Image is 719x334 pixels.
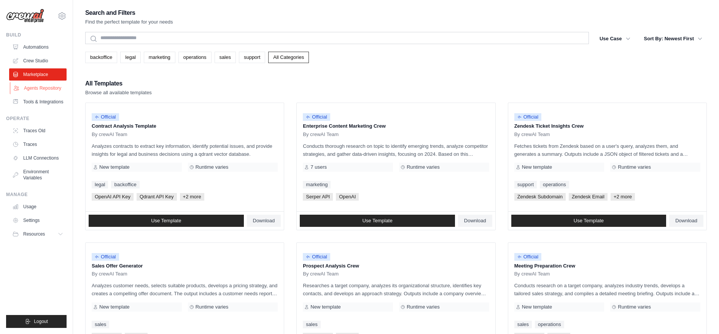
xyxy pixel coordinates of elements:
[89,215,244,227] a: Use Template
[99,164,129,170] span: New template
[92,113,119,121] span: Official
[92,131,127,138] span: By crewAI Team
[569,193,608,201] span: Zendesk Email
[239,52,265,63] a: support
[9,55,67,67] a: Crew Studio
[253,218,275,224] span: Download
[178,52,212,63] a: operations
[522,164,552,170] span: New template
[540,181,569,188] a: operations
[99,304,129,310] span: New template
[111,181,139,188] a: backoffice
[85,52,117,63] a: backoffice
[92,193,134,201] span: OpenAI API Key
[85,89,152,97] p: Browse all available templates
[514,193,566,201] span: Zendesk Subdomain
[92,253,119,261] span: Official
[85,8,173,18] h2: Search and Filters
[669,215,703,227] a: Download
[144,52,175,63] a: marketing
[514,122,700,130] p: Zendesk Ticket Insights Crew
[618,164,651,170] span: Runtime varies
[6,32,67,38] div: Build
[92,271,127,277] span: By crewAI Team
[514,262,700,270] p: Meeting Preparation Crew
[120,52,140,63] a: legal
[303,131,339,138] span: By crewAI Team
[196,164,229,170] span: Runtime varies
[514,142,700,158] p: Fetches tickets from Zendesk based on a user's query, analyzes them, and generates a summary. Out...
[310,164,327,170] span: 7 users
[303,113,330,121] span: Official
[535,321,564,328] a: operations
[464,218,486,224] span: Download
[303,181,331,188] a: marketing
[23,231,45,237] span: Resources
[514,282,700,298] p: Conducts research on a target company, analyzes industry trends, develops a tailored sales strate...
[6,192,67,198] div: Manage
[514,271,550,277] span: By crewAI Team
[303,142,489,158] p: Conducts thorough research on topic to identify emerging trends, analyze competitor strategies, a...
[9,41,67,53] a: Automations
[336,193,359,201] span: OpenAI
[303,282,489,298] p: Researches a target company, analyzes its organizational structure, identifies key contacts, and ...
[303,262,489,270] p: Prospect Analysis Crew
[611,193,635,201] span: +2 more
[9,125,67,137] a: Traces Old
[215,52,236,63] a: sales
[681,298,719,334] iframe: Chat Widget
[247,215,281,227] a: Download
[92,321,109,328] a: sales
[522,304,552,310] span: New template
[6,9,44,23] img: Logo
[151,218,181,224] span: Use Template
[514,131,550,138] span: By crewAI Team
[137,193,177,201] span: Qdrant API Key
[9,214,67,226] a: Settings
[303,321,320,328] a: sales
[9,201,67,213] a: Usage
[92,181,108,188] a: legal
[303,271,339,277] span: By crewAI Team
[9,96,67,108] a: Tools & Integrations
[9,138,67,150] a: Traces
[268,52,309,63] a: All Categories
[514,113,542,121] span: Official
[407,164,440,170] span: Runtime varies
[9,152,67,164] a: LLM Connections
[511,215,667,227] a: Use Template
[6,315,67,328] button: Logout
[92,262,278,270] p: Sales Offer Generator
[574,218,604,224] span: Use Template
[514,321,532,328] a: sales
[92,122,278,130] p: Contract Analysis Template
[92,282,278,298] p: Analyzes customer needs, selects suitable products, develops a pricing strategy, and creates a co...
[9,166,67,184] a: Environment Variables
[514,253,542,261] span: Official
[303,122,489,130] p: Enterprise Content Marketing Crew
[618,304,651,310] span: Runtime varies
[92,142,278,158] p: Analyzes contracts to extract key information, identify potential issues, and provide insights fo...
[303,193,333,201] span: Serper API
[407,304,440,310] span: Runtime varies
[34,318,48,325] span: Logout
[362,218,392,224] span: Use Template
[85,18,173,26] p: Find the perfect template for your needs
[9,228,67,240] button: Resources
[9,68,67,81] a: Marketplace
[303,253,330,261] span: Official
[639,32,707,46] button: Sort By: Newest First
[300,215,455,227] a: Use Template
[514,181,537,188] a: support
[675,218,697,224] span: Download
[310,304,340,310] span: New template
[6,116,67,122] div: Operate
[595,32,635,46] button: Use Case
[180,193,204,201] span: +2 more
[196,304,229,310] span: Runtime varies
[85,78,152,89] h2: All Templates
[458,215,492,227] a: Download
[10,82,67,94] a: Agents Repository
